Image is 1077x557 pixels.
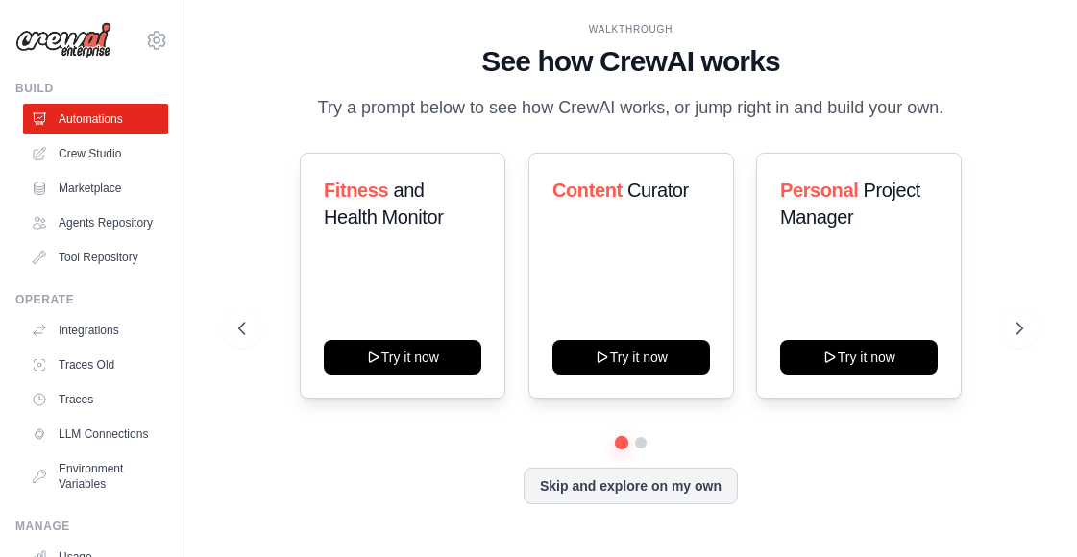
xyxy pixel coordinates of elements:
[23,453,168,499] a: Environment Variables
[324,180,388,201] span: Fitness
[627,180,689,201] span: Curator
[308,94,954,122] p: Try a prompt below to see how CrewAI works, or jump right in and build your own.
[15,81,168,96] div: Build
[15,519,168,534] div: Manage
[23,384,168,415] a: Traces
[15,22,111,59] img: Logo
[324,340,481,375] button: Try it now
[23,138,168,169] a: Crew Studio
[23,315,168,346] a: Integrations
[23,419,168,449] a: LLM Connections
[524,468,738,504] button: Skip and explore on my own
[780,340,938,375] button: Try it now
[23,173,168,204] a: Marketplace
[552,180,623,201] span: Content
[23,242,168,273] a: Tool Repository
[238,22,1023,36] div: WALKTHROUGH
[23,207,168,238] a: Agents Repository
[15,292,168,307] div: Operate
[780,180,858,201] span: Personal
[23,104,168,134] a: Automations
[23,350,168,380] a: Traces Old
[238,44,1023,79] h1: See how CrewAI works
[552,340,710,375] button: Try it now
